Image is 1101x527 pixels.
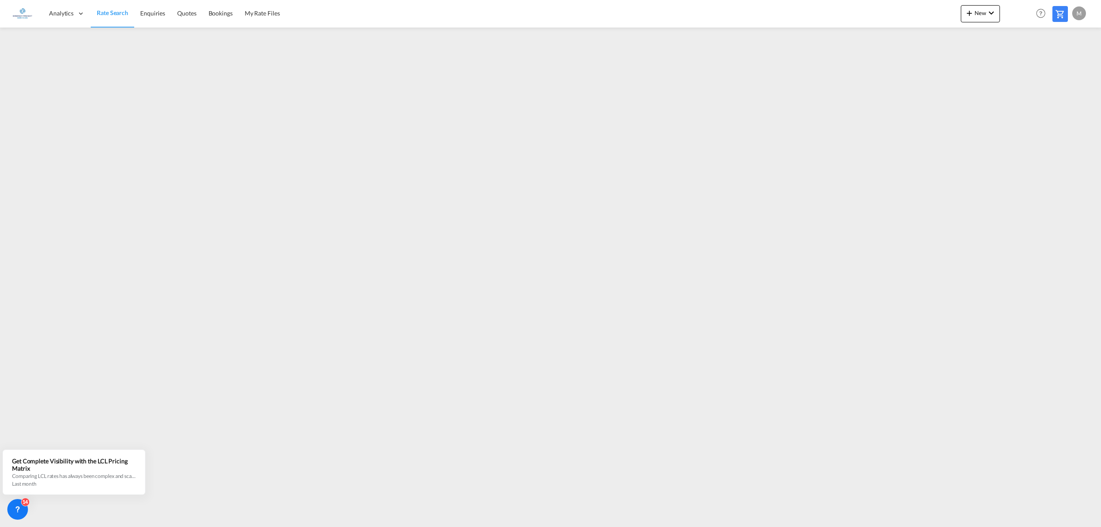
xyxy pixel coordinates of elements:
[49,9,74,18] span: Analytics
[97,9,128,16] span: Rate Search
[986,8,996,18] md-icon: icon-chevron-down
[1033,6,1048,21] span: Help
[177,9,196,17] span: Quotes
[961,5,1000,22] button: icon-plus 400-fgNewicon-chevron-down
[1072,6,1086,20] div: M
[964,8,975,18] md-icon: icon-plus 400-fg
[245,9,280,17] span: My Rate Files
[13,4,32,23] img: e1326340b7c511ef854e8d6a806141ad.jpg
[964,9,996,16] span: New
[1033,6,1052,22] div: Help
[209,9,233,17] span: Bookings
[140,9,165,17] span: Enquiries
